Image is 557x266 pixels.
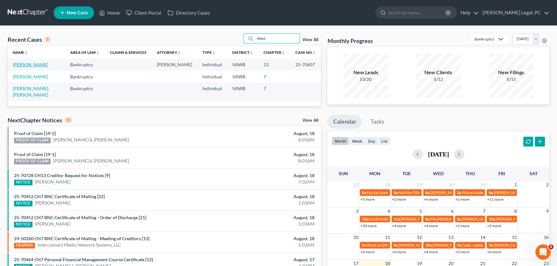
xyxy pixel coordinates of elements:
[425,243,431,248] span: 10a
[177,51,181,55] i: unfold_more
[14,257,153,262] a: 25-70464 CH7 Personal Financial Management Course Certificate [12]
[14,215,146,220] a: 25-70452 CH7 BNC Certificate of Mailing - Order of Discharge [21]
[227,83,258,101] td: VAWB
[457,243,461,248] span: 9a
[479,7,549,18] a: [PERSON_NAME] Legal, PC
[250,51,253,55] i: unfold_more
[339,171,348,176] span: Sun
[482,207,486,215] span: 7
[65,83,105,101] td: Bankruptcy
[219,151,315,158] div: August, 18
[432,243,531,248] span: [PERSON_NAME] to sign ([PERSON_NAME] has this folder)
[489,76,533,83] div: 5/15
[197,83,227,101] td: Individual
[489,69,533,76] div: New Filings
[197,59,227,70] td: Individual
[365,137,378,145] button: day
[392,197,406,202] a: +2 more
[327,115,362,129] a: Calendar
[365,115,390,129] a: Tasks
[384,234,391,241] span: 11
[546,181,549,189] span: 2
[332,137,349,145] button: month
[67,11,88,15] span: New Case
[96,7,123,18] a: Home
[394,190,398,195] span: 9a
[384,181,391,189] span: 28
[14,138,51,143] div: PROOF OF CLAIM
[428,151,449,157] h2: [DATE]
[418,207,422,215] span: 5
[474,36,494,42] div: Bankruptcy
[65,59,105,70] td: Bankruptcy
[457,7,479,18] a: Help
[479,181,486,189] span: 31
[255,34,300,43] input: Search by name...
[13,50,28,55] a: Nameunfold_more
[219,158,315,164] div: 8:01AM
[258,71,290,83] td: 7
[13,74,48,79] a: [PERSON_NAME]
[378,137,390,145] button: list
[530,171,538,176] span: Sat
[14,131,56,136] a: Proof of Claim [19-2]
[219,137,315,143] div: 8:01AM
[157,50,181,55] a: Attorneyunfold_more
[227,71,258,83] td: VAWB
[543,234,549,241] span: 16
[493,190,555,195] span: [PERSON_NAME] plan due next week
[388,7,446,18] input: Search by name...
[264,50,285,55] a: Chapterunfold_more
[312,51,316,55] i: unfold_more
[448,181,454,189] span: 30
[398,190,422,195] span: Hold for Filing
[360,249,374,254] a: +6 more
[455,249,469,254] a: +2 more
[448,234,454,241] span: 13
[14,159,51,164] div: PROOF OF CLAIM
[487,223,501,228] a: +5 more
[362,243,366,248] span: 9a
[430,217,493,221] span: File [PERSON_NAME] [DATE] - partial
[430,190,496,195] span: [PERSON_NAME] documents to trustee
[45,37,50,42] div: 3
[14,201,33,206] div: NOTICE
[219,193,315,200] div: August, 18
[535,244,551,260] iframe: Intercom live chat
[219,242,315,248] div: 1:03AM
[219,256,315,263] div: August, 17
[462,217,507,221] span: [PERSON_NAME] plan due
[14,194,105,199] a: 25-70452 CH7 BNC Certificate of Mailing [22]
[258,59,290,70] td: 13
[219,221,315,227] div: 1:03AM
[450,207,454,215] span: 6
[14,173,110,178] a: 25-70728 CH13 Creditor Request for Notices [9]
[302,38,318,42] a: View All
[327,37,373,45] h3: Monthly Progress
[302,118,318,123] a: View All
[423,197,438,202] a: +6 more
[152,59,197,70] td: [PERSON_NAME]
[202,50,216,55] a: Typeunfold_more
[416,234,422,241] span: 12
[352,234,359,241] span: 10
[14,152,56,157] a: Proof of Claim [19-1]
[197,71,227,83] td: Individual
[96,51,100,55] i: unfold_more
[457,217,461,221] span: 8a
[53,158,129,164] a: [PERSON_NAME] & [PERSON_NAME]
[219,200,315,206] div: 1:03AM
[24,51,28,55] i: unfold_more
[369,171,380,176] span: Mon
[425,190,429,195] span: 8a
[281,51,285,55] i: unfold_more
[14,222,33,227] div: NOTICE
[488,190,493,195] span: 8a
[219,179,315,185] div: 7:02AM
[219,235,315,242] div: August, 18
[65,71,105,83] td: Bankruptcy
[514,181,517,189] span: 1
[455,223,469,228] a: +2 more
[425,217,429,221] span: 8a
[416,181,422,189] span: 29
